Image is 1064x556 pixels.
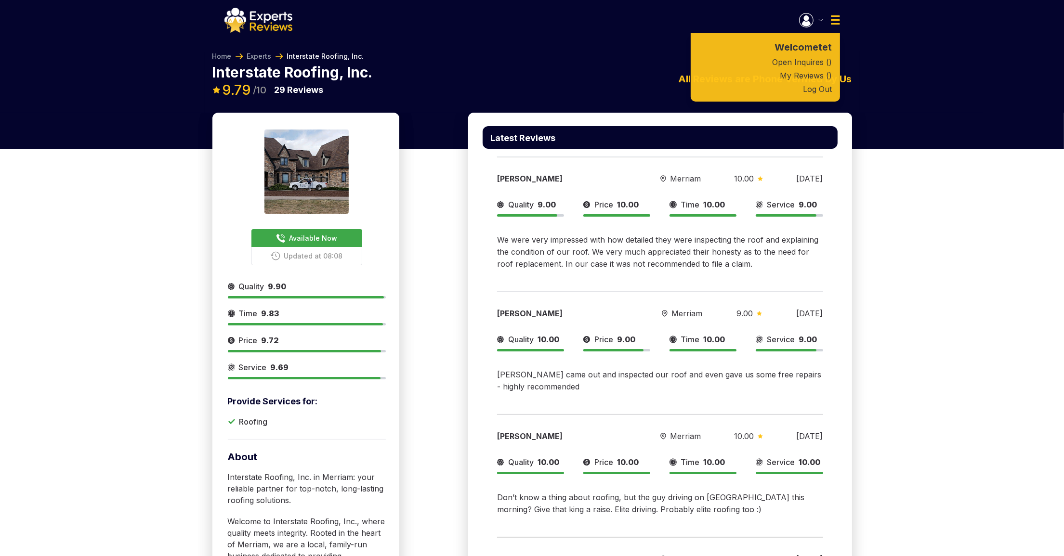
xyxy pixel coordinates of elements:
[767,334,795,345] span: Service
[691,69,840,82] a: My Reviews ( )
[594,199,613,210] span: Price
[224,8,292,33] img: logo
[831,15,840,25] img: Menu Icon
[508,456,534,468] span: Quality
[799,13,814,27] img: Menu Icon
[223,82,251,98] span: 9.79
[670,199,677,210] img: slider icon
[212,52,232,61] a: Home
[276,233,286,243] img: buttonPhoneIcon
[239,416,268,427] p: Roofing
[583,334,591,345] img: slider icon
[228,281,235,292] img: slider icon
[253,85,267,95] span: /10
[662,310,668,317] img: slider icon
[497,173,628,184] div: [PERSON_NAME]
[670,456,677,468] img: slider icon
[247,52,272,61] a: Experts
[734,174,754,183] span: 10.00
[583,456,591,468] img: slider icon
[758,434,763,439] img: slider icon
[799,200,817,209] span: 9.00
[271,362,289,372] span: 9.69
[497,430,628,442] div: [PERSON_NAME]
[251,229,362,247] button: Available Now
[239,335,258,346] span: Price
[212,65,373,79] p: Interstate Roofing, Inc.
[275,83,324,97] p: Reviews
[670,173,701,184] span: Merriam
[228,395,386,408] p: Provide Services for:
[756,334,763,345] img: slider icon
[736,309,753,318] span: 9.00
[703,457,725,467] span: 10.00
[289,233,338,243] span: Available Now
[497,308,628,319] div: [PERSON_NAME]
[691,82,840,96] button: Log Out
[228,450,386,464] p: About
[818,19,823,21] img: Menu Icon
[681,199,699,210] span: Time
[594,456,613,468] span: Price
[284,251,343,261] span: Updated at 08:08
[468,72,852,86] div: All Reviews are Phone Verified by Us
[594,334,613,345] span: Price
[490,134,555,142] p: Latest Reviews
[239,362,267,373] span: Service
[681,456,699,468] span: Time
[228,335,235,346] img: slider icon
[756,456,763,468] img: slider icon
[799,457,820,467] span: 10.00
[691,55,840,69] a: Open Inquires ( )
[767,199,795,210] span: Service
[796,430,823,442] div: [DATE]
[734,431,754,441] span: 10.00
[758,176,763,181] img: slider icon
[262,336,279,345] span: 9.72
[275,85,286,95] span: 29
[617,200,639,209] span: 10.00
[756,199,763,210] img: slider icon
[497,199,504,210] img: slider icon
[538,200,556,209] span: 9.00
[239,281,264,292] span: Quality
[497,456,504,468] img: slider icon
[268,282,287,291] span: 9.90
[228,308,235,319] img: slider icon
[660,175,666,182] img: slider icon
[796,173,823,184] div: [DATE]
[239,308,258,319] span: Time
[583,199,591,210] img: slider icon
[538,457,559,467] span: 10.00
[251,247,362,265] button: Updated at 08:08
[228,362,235,373] img: slider icon
[670,430,701,442] span: Merriam
[497,235,818,269] span: We were very impressed with how detailed they were inspecting the roof and explaining the conditi...
[799,335,817,344] span: 9.00
[212,52,364,61] nav: Breadcrumb
[497,370,821,391] span: [PERSON_NAME] came out and inspected our roof and even gave us some free repairs - highly recomme...
[797,308,823,319] div: [DATE]
[703,335,725,344] span: 10.00
[497,334,504,345] img: slider icon
[660,433,666,440] img: slider icon
[538,335,559,344] span: 10.00
[617,457,639,467] span: 10.00
[262,309,279,318] span: 9.83
[681,334,699,345] span: Time
[508,334,534,345] span: Quality
[617,335,635,344] span: 9.00
[671,308,702,319] span: Merriam
[670,334,677,345] img: slider icon
[287,52,364,61] span: Interstate Roofing, Inc.
[703,200,725,209] span: 10.00
[271,251,280,260] img: buttonPhoneIcon
[264,129,349,214] img: expert image
[497,492,804,514] span: Don’t know a thing about roofing, but the guy driving on [GEOGRAPHIC_DATA] this morning? Give tha...
[767,456,795,468] span: Service
[691,39,840,55] a: Welcome tet
[228,471,386,506] p: Interstate Roofing, Inc. in Merriam: your reliable partner for top-notch, long-lasting roofing so...
[508,199,534,210] span: Quality
[757,311,762,316] img: slider icon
